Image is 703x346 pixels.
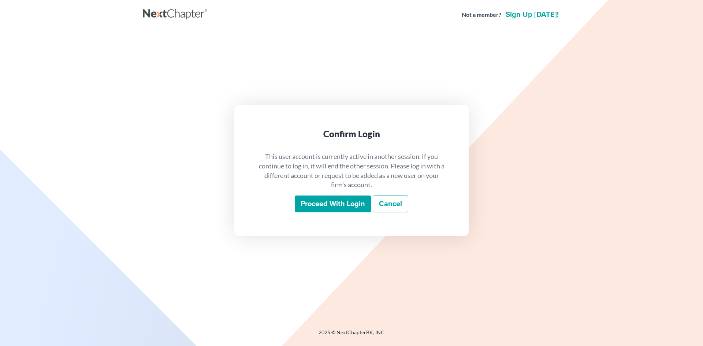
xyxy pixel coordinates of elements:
div: Confirm Login [258,128,445,140]
p: This user account is currently active in another session. If you continue to log in, it will end ... [258,152,445,190]
a: Sign up [DATE]! [504,11,560,18]
input: Proceed with login [295,196,371,212]
a: Cancel [373,196,408,212]
strong: Not a member? [462,11,501,19]
div: 2025 © NextChapterBK, INC [143,329,560,342]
